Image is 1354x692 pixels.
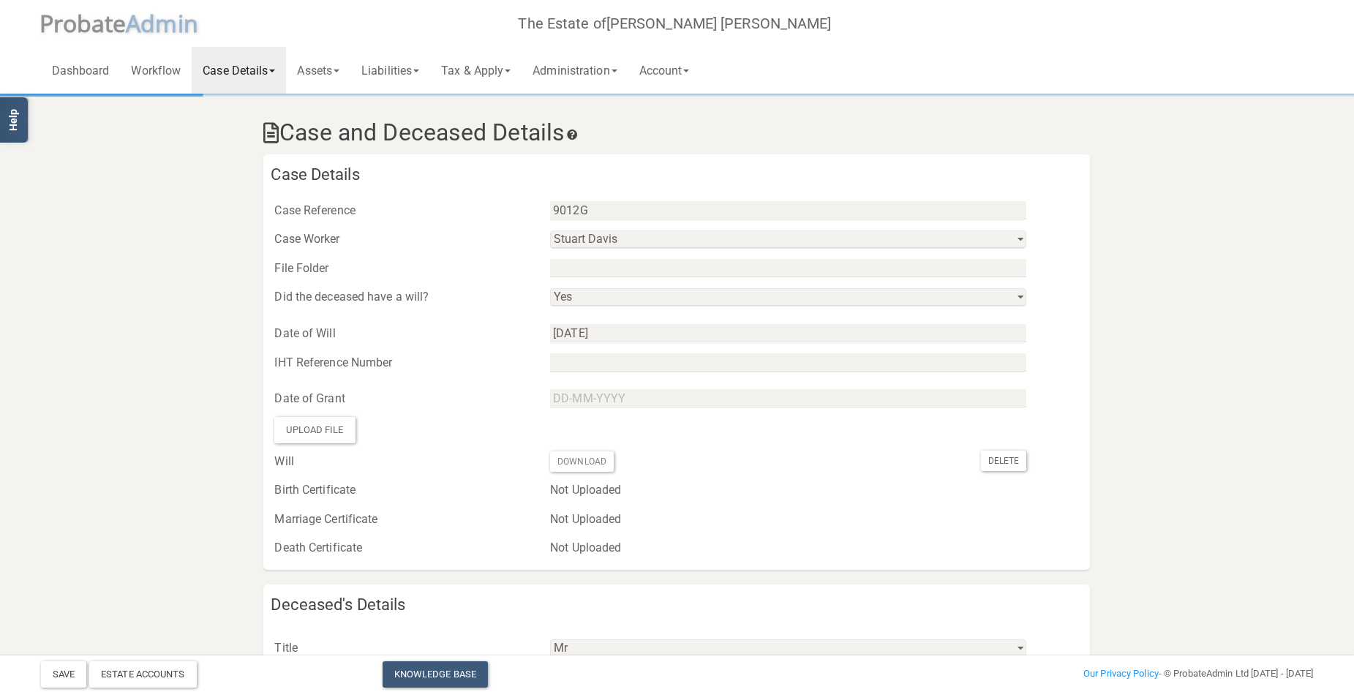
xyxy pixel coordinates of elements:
[263,352,539,374] div: IHT Reference Number
[286,47,350,94] a: Assets
[550,479,1079,501] div: Not Uploaded
[274,417,355,443] div: Upload File
[550,324,1026,342] input: DD-MM-YYYY
[263,537,539,559] div: Death Certificate
[41,661,86,688] button: Save
[263,257,539,279] div: File Folder
[550,389,1026,407] input: DD-MM-YYYY
[271,596,1090,614] h4: Deceased's Details
[126,7,198,39] span: A
[350,47,430,94] a: Liabilities
[263,388,539,410] div: Date of Grant
[383,661,488,688] a: Knowledge Base
[892,665,1324,682] div: - © ProbateAdmin Ltd [DATE] - [DATE]
[263,451,539,473] div: Will
[263,508,539,530] div: Marriage Certificate
[140,7,198,39] span: dmin
[263,323,539,345] div: Date of Will
[550,451,614,472] a: Download
[628,47,701,94] a: Account
[1083,668,1159,679] a: Our Privacy Policy
[263,286,539,308] div: Did the deceased have a will?
[41,47,121,94] a: Dashboard
[430,47,522,94] a: Tax & Apply
[263,479,539,501] div: Birth Certificate
[192,47,286,94] a: Case Details
[263,637,539,659] div: Title
[550,537,1079,559] div: Not Uploaded
[263,120,1090,146] h3: Case and Deceased Details
[522,47,628,94] a: Administration
[40,7,127,39] span: P
[981,451,1027,471] div: Delete
[263,200,539,222] div: Case Reference
[120,47,192,94] a: Workflow
[271,166,1090,184] h4: Case Details
[89,661,197,688] div: Estate Accounts
[550,508,1079,530] div: Not Uploaded
[53,7,127,39] span: robate
[263,228,539,250] div: Case Worker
